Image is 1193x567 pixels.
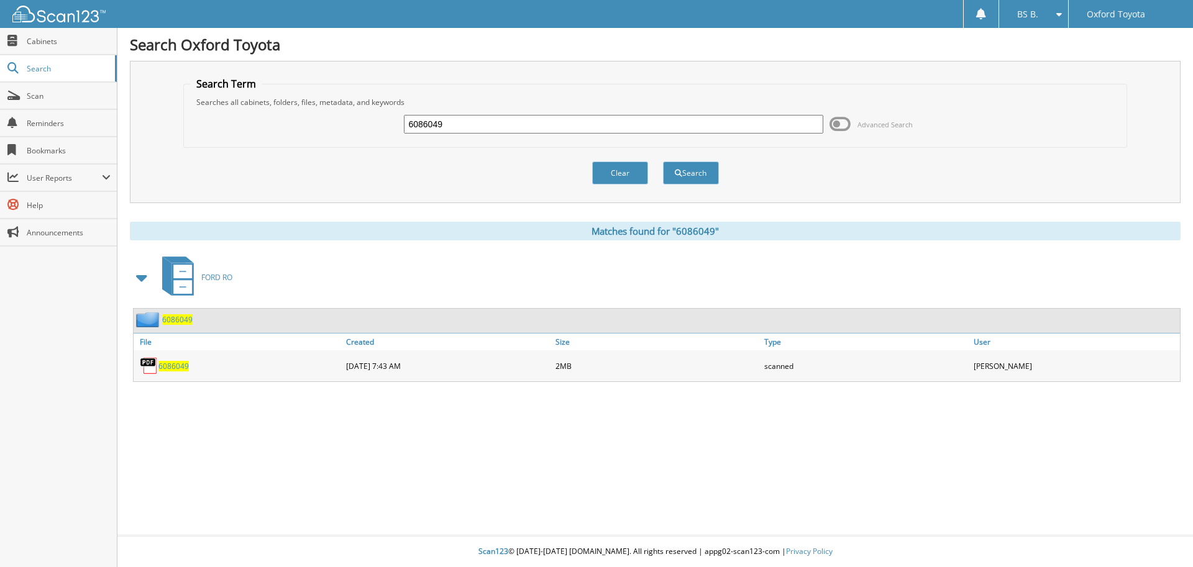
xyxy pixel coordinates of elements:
span: BS B. [1017,11,1038,18]
div: [DATE] 7:43 AM [343,353,552,378]
span: Help [27,200,111,211]
button: Search [663,161,719,184]
span: Cabinets [27,36,111,47]
span: Advanced Search [857,120,913,129]
a: User [971,333,1180,350]
img: scan123-logo-white.svg [12,6,106,22]
div: Searches all cabinets, folders, files, metadata, and keywords [190,97,1121,107]
a: 6086049 [158,361,189,371]
a: Privacy Policy [786,546,833,556]
span: FORD RO [201,272,232,283]
div: Matches found for "6086049" [130,222,1181,240]
h1: Search Oxford Toyota [130,34,1181,55]
a: FORD RO [155,253,232,302]
a: Type [761,333,971,350]
span: Reminders [27,118,111,129]
div: scanned [761,353,971,378]
a: File [134,333,343,350]
span: Bookmarks [27,145,111,156]
span: Search [27,63,109,74]
span: Announcements [27,227,111,238]
a: Created [343,333,552,350]
span: User Reports [27,173,102,183]
a: 6086049 [162,314,193,325]
span: Scan [27,91,111,101]
iframe: Chat Widget [1131,507,1193,567]
div: 2MB [552,353,762,378]
button: Clear [592,161,648,184]
legend: Search Term [190,77,262,91]
span: Scan123 [478,546,508,556]
img: folder2.png [136,312,162,327]
img: PDF.png [140,356,158,375]
span: Oxford Toyota [1087,11,1145,18]
a: Size [552,333,762,350]
div: © [DATE]-[DATE] [DOMAIN_NAME]. All rights reserved | appg02-scan123-com | [117,537,1193,567]
div: [PERSON_NAME] [971,353,1180,378]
